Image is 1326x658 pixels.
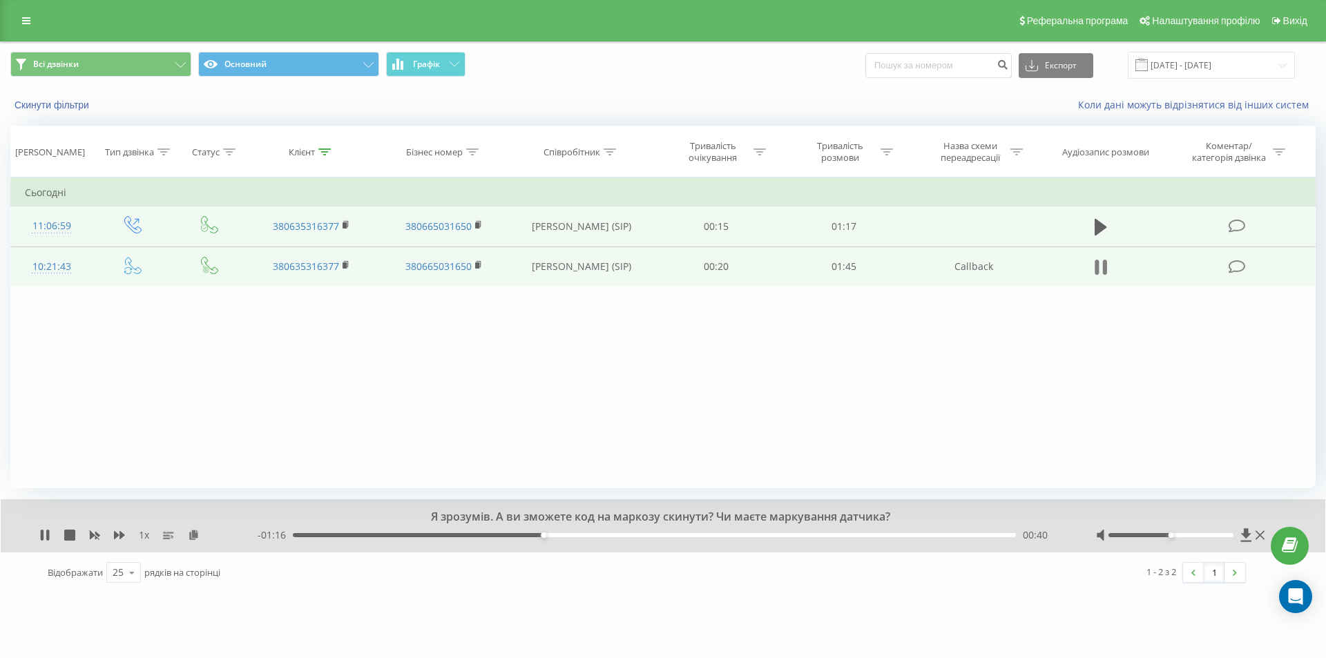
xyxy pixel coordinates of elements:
button: Експорт [1019,53,1093,78]
td: 00:15 [653,206,780,246]
td: [PERSON_NAME] (SIP) [510,246,653,287]
div: Тривалість розмови [803,140,877,164]
td: 01:17 [780,206,907,246]
span: рядків на сторінці [144,566,220,579]
div: Назва схеми переадресації [933,140,1007,164]
div: 11:06:59 [25,213,79,240]
td: 01:45 [780,246,907,287]
span: - 01:16 [258,528,293,542]
div: 25 [113,565,124,579]
button: Графік [386,52,465,77]
div: [PERSON_NAME] [15,146,85,158]
div: Бізнес номер [406,146,463,158]
a: 380665031650 [405,220,472,233]
div: Accessibility label [541,532,546,538]
input: Пошук за номером [865,53,1012,78]
a: 1 [1204,563,1224,582]
span: Реферальна програма [1027,15,1128,26]
div: Співробітник [544,146,600,158]
a: 380635316377 [273,220,339,233]
span: Вихід [1283,15,1307,26]
div: 1 - 2 з 2 [1146,565,1176,579]
div: Open Intercom Messenger [1279,580,1312,613]
a: 380635316377 [273,260,339,273]
div: Статус [192,146,220,158]
span: 00:40 [1023,528,1048,542]
div: Accessibility label [1168,532,1173,538]
div: Клієнт [289,146,315,158]
td: Callback [907,246,1040,287]
button: Основний [198,52,379,77]
div: Я зрозумів. А ви зможете код на маркозу скинути? Чи маєте маркування датчика? [162,510,1145,525]
td: 00:20 [653,246,780,287]
div: Коментар/категорія дзвінка [1189,140,1269,164]
span: Всі дзвінки [33,59,79,70]
span: 1 x [139,528,149,542]
div: 10:21:43 [25,253,79,280]
td: [PERSON_NAME] (SIP) [510,206,653,246]
a: Коли дані можуть відрізнятися вiд інших систем [1078,98,1316,111]
div: Тип дзвінка [105,146,154,158]
button: Всі дзвінки [10,52,191,77]
span: Графік [413,59,440,69]
a: 380665031650 [405,260,472,273]
div: Тривалість очікування [676,140,750,164]
td: Сьогодні [11,179,1316,206]
div: Аудіозапис розмови [1062,146,1149,158]
span: Налаштування профілю [1152,15,1260,26]
span: Відображати [48,566,103,579]
button: Скинути фільтри [10,99,96,111]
